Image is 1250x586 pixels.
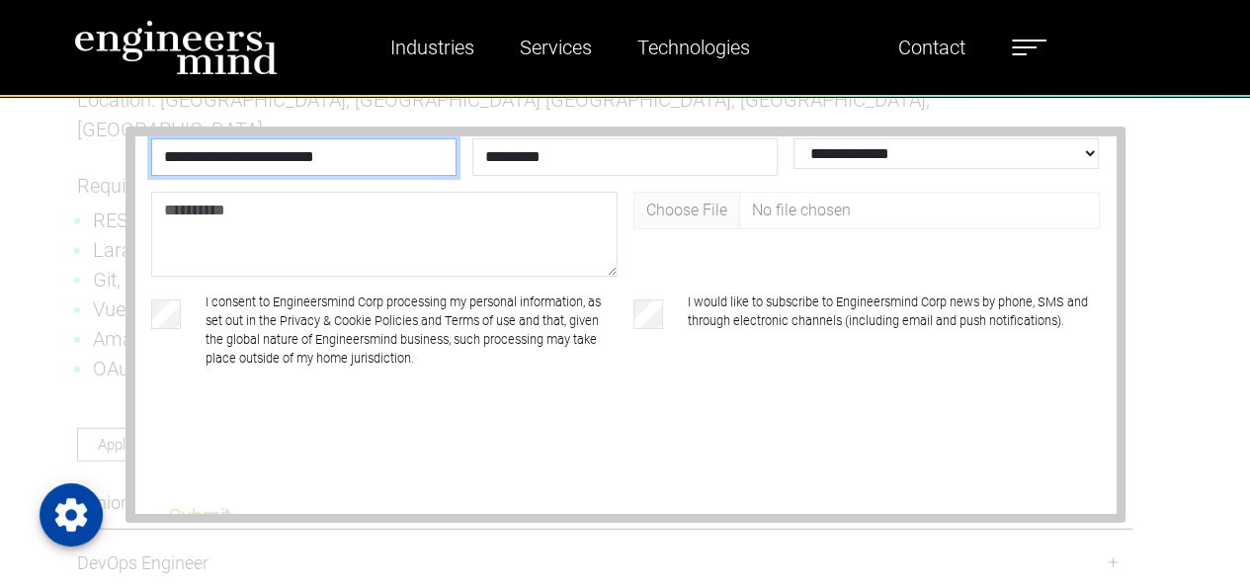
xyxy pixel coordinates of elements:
img: logo [74,20,278,75]
label: I would like to subscribe to Engineersmind Corp news by phone, SMS and through electronic channel... [688,293,1100,369]
a: Industries [382,25,482,70]
a: Services [512,25,600,70]
iframe: reCAPTCHA [155,418,456,495]
a: Technologies [629,25,758,70]
a: Contact [889,25,972,70]
label: I consent to Engineersmind Corp processing my personal information, as set out in the Privacy & C... [206,293,618,369]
